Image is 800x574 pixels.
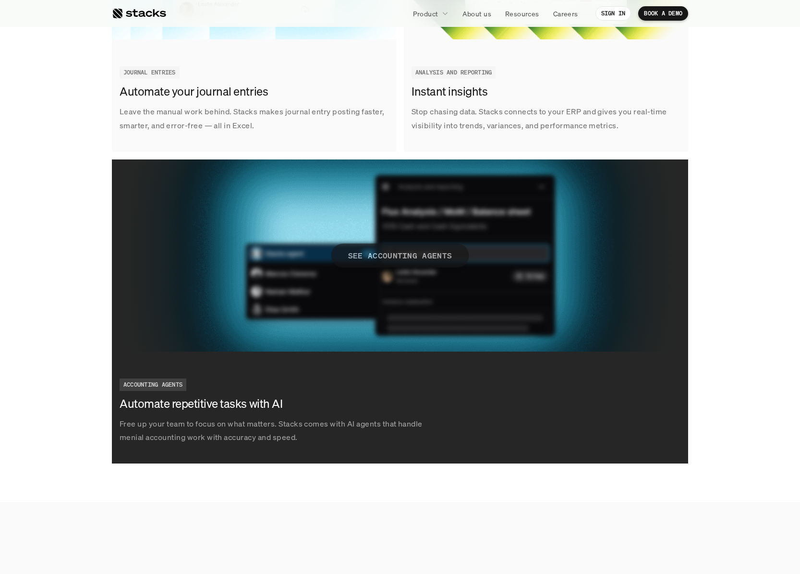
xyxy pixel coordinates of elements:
h2: ANALYSIS AND REPORTING [415,69,492,76]
p: Resources [505,9,539,19]
h2: ACCOUNTING AGENTS [123,381,182,388]
p: Stop chasing data. Stacks connects to your ERP and gives you real-time visibility into trends, va... [412,105,680,133]
p: Product [413,9,438,19]
p: BOOK A DEMO [644,10,682,17]
p: Leave the manual work behind. Stacks makes journal entry posting faster, smarter, and error-free ... [120,105,388,133]
h2: JOURNAL ENTRIES [123,69,176,76]
h3: Automate repetitive tasks with AI [120,396,384,412]
span: SEE ACCOUNTING AGENTS [331,244,469,268]
a: BOOK A DEMO [638,6,688,21]
p: Free up your team to focus on what matters. Stacks comes with AI agents that handle menial accoun... [120,417,432,445]
a: Careers [547,5,584,22]
a: SEE ACCOUNTING AGENTSFree up your team to focus on what matters. Stacks comes with AI agents that... [112,159,688,464]
a: About us [457,5,497,22]
p: Careers [553,9,578,19]
a: Privacy Policy [113,183,156,190]
p: SEE ACCOUNTING AGENTS [348,248,452,262]
h3: Instant insights [412,84,676,100]
a: Resources [499,5,545,22]
a: SIGN IN [595,6,631,21]
p: About us [462,9,491,19]
p: SIGN IN [601,10,626,17]
h3: Automate your journal entries [120,84,384,100]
